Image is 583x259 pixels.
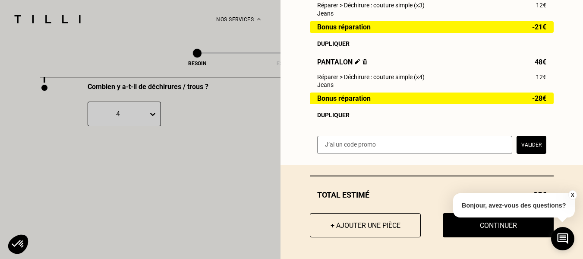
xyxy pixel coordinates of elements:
button: + Ajouter une pièce [310,213,421,237]
span: 12€ [536,2,546,9]
img: Supprimer [362,59,367,64]
span: Jeans [317,81,334,88]
span: Réparer > Déchirure : couture simple (x3) [317,2,425,9]
span: -21€ [532,23,546,31]
span: 12€ [536,74,546,80]
img: Éditer [355,59,360,64]
span: -28€ [532,95,546,102]
span: Bonus réparation [317,23,371,31]
button: Valider [517,136,546,154]
div: Dupliquer [317,40,546,47]
span: Jeans [317,10,334,17]
span: Réparer > Déchirure : couture simple (x4) [317,74,425,80]
span: Pantalon [317,58,367,66]
button: Continuer [443,213,554,237]
input: J‘ai un code promo [317,136,512,154]
div: Dupliquer [317,112,546,118]
span: 48€ [535,58,546,66]
button: X [568,190,577,200]
span: Bonus réparation [317,95,371,102]
p: Bonjour, avez-vous des questions? [453,193,575,217]
div: Total estimé [310,190,554,199]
